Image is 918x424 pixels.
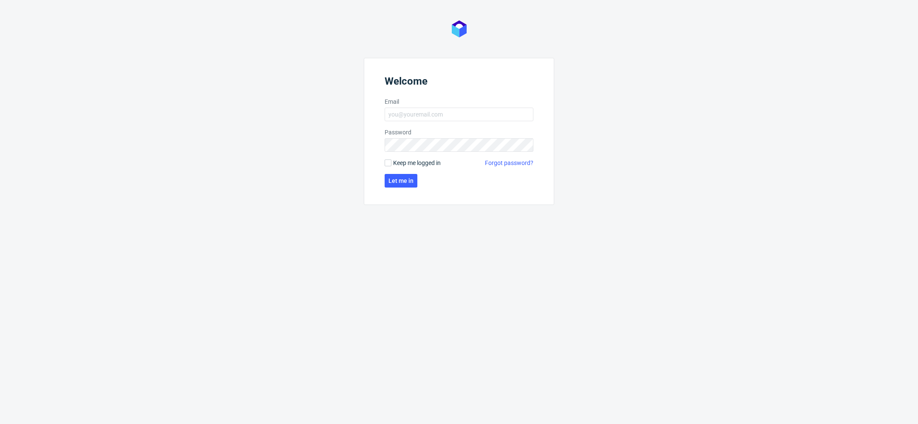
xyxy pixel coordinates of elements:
header: Welcome [385,75,533,91]
label: Password [385,128,533,137]
a: Forgot password? [485,159,533,167]
span: Keep me logged in [393,159,441,167]
input: you@youremail.com [385,108,533,121]
span: Let me in [388,178,414,184]
label: Email [385,97,533,106]
button: Let me in [385,174,417,188]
